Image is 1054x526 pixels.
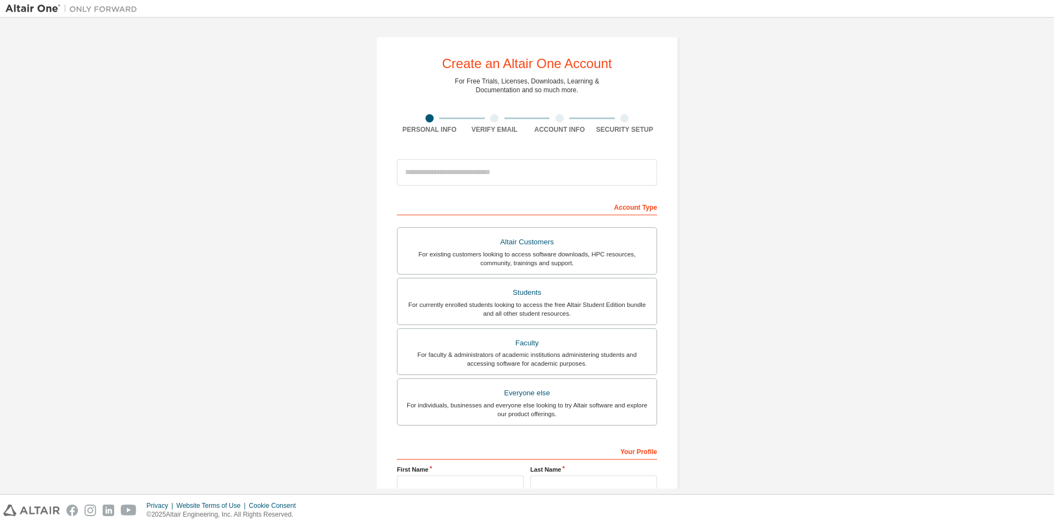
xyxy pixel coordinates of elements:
[397,125,462,134] div: Personal Info
[147,510,302,519] p: © 2025 Altair Engineering, Inc. All Rights Reserved.
[404,234,650,250] div: Altair Customers
[404,385,650,401] div: Everyone else
[103,505,114,516] img: linkedin.svg
[404,350,650,368] div: For faculty & administrators of academic institutions administering students and accessing softwa...
[176,501,249,510] div: Website Terms of Use
[397,465,524,474] label: First Name
[397,442,657,460] div: Your Profile
[462,125,528,134] div: Verify Email
[404,285,650,300] div: Students
[404,335,650,351] div: Faculty
[442,57,612,70] div: Create an Altair One Account
[404,250,650,267] div: For existing customers looking to access software downloads, HPC resources, community, trainings ...
[527,125,592,134] div: Account Info
[404,401,650,418] div: For individuals, businesses and everyone else looking to try Altair software and explore our prod...
[147,501,176,510] div: Privacy
[66,505,78,516] img: facebook.svg
[592,125,658,134] div: Security Setup
[5,3,143,14] img: Altair One
[404,300,650,318] div: For currently enrolled students looking to access the free Altair Student Edition bundle and all ...
[3,505,60,516] img: altair_logo.svg
[85,505,96,516] img: instagram.svg
[121,505,137,516] img: youtube.svg
[530,465,657,474] label: Last Name
[397,198,657,215] div: Account Type
[249,501,302,510] div: Cookie Consent
[455,77,599,94] div: For Free Trials, Licenses, Downloads, Learning & Documentation and so much more.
